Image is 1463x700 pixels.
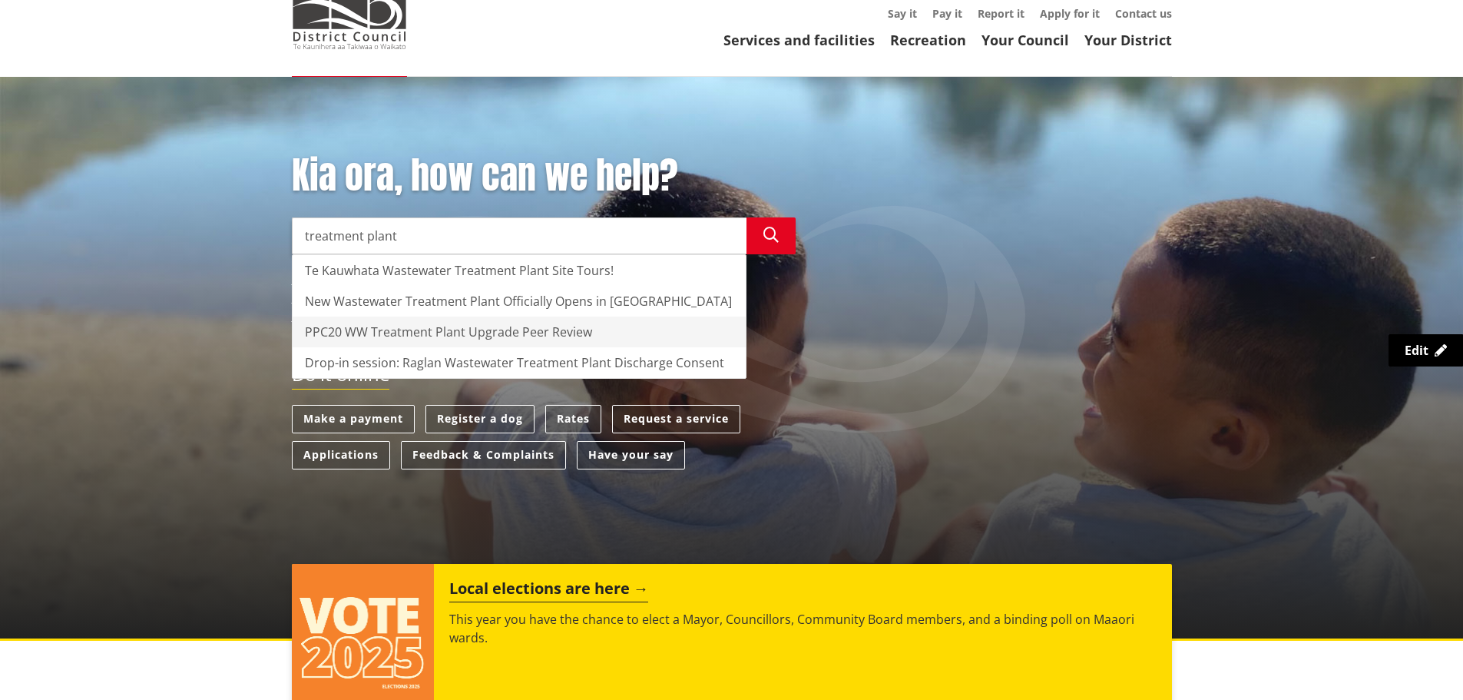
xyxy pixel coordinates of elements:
[723,31,875,49] a: Services and facilities
[293,286,746,317] div: New Wastewater Treatment Plant Officially Opens in [GEOGRAPHIC_DATA]
[293,347,746,378] div: Drop-in session: Raglan Wastewater Treatment Plant Discharge Consent
[292,441,390,469] a: Applications
[425,405,535,433] a: Register a dog
[292,217,746,254] input: Search input
[890,31,966,49] a: Recreation
[577,441,685,469] a: Have your say
[981,31,1069,49] a: Your Council
[978,6,1024,21] a: Report it
[1392,635,1448,691] iframe: Messenger Launcher
[292,405,415,433] a: Make a payment
[292,154,796,198] h1: Kia ora, how can we help?
[888,6,917,21] a: Say it
[1040,6,1100,21] a: Apply for it
[449,579,648,602] h2: Local elections are here
[545,405,601,433] a: Rates
[1115,6,1172,21] a: Contact us
[1084,31,1172,49] a: Your District
[401,441,566,469] a: Feedback & Complaints
[1389,334,1463,367] a: Edit
[293,255,746,286] div: Te Kauwhata Wastewater Treatment Plant Site Tours!
[932,6,962,21] a: Pay it
[449,610,1156,647] p: This year you have the chance to elect a Mayor, Councillors, Community Board members, and a bindi...
[612,405,740,433] a: Request a service
[293,317,746,347] div: PPC20 WW Treatment Plant Upgrade Peer Review
[1405,342,1428,359] span: Edit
